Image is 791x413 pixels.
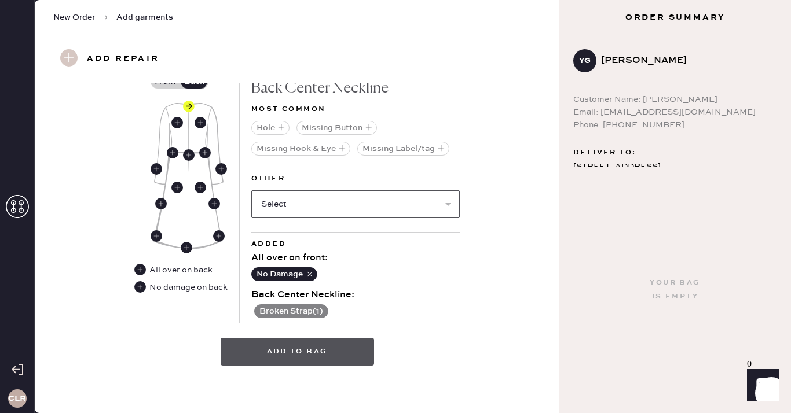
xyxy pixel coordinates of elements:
[37,123,752,137] div: Customer information
[37,211,85,226] td: 961209
[221,338,374,366] button: Add to bag
[85,196,722,211] th: Description
[573,106,777,119] div: Email: [EMAIL_ADDRESS][DOMAIN_NAME]
[153,103,224,249] img: Garment image
[37,331,752,345] div: Shipment Summary
[251,102,460,116] div: Most common
[149,264,213,276] div: All over on back
[251,172,460,186] label: Other
[37,345,752,359] div: Shipment #107559
[37,137,752,178] div: # 89145 [PERSON_NAME] [PERSON_NAME] [EMAIL_ADDRESS][DOMAIN_NAME]
[296,121,377,135] button: Missing Button
[87,49,159,69] h3: Add repair
[254,304,328,318] button: Broken Strap(1)
[722,196,752,211] th: QTY
[573,160,777,204] div: [STREET_ADDRESS] 1st floor [GEOGRAPHIC_DATA] , NY 11223
[149,281,228,294] div: No damage on back
[183,149,195,161] div: Back Center Waistband
[251,142,350,156] button: Missing Hook & Eye
[377,14,412,49] img: logo
[183,101,195,112] div: Back Center Neckline
[573,119,777,131] div: Phone: [PHONE_NUMBER]
[650,276,700,304] div: Your bag is empty
[37,196,85,211] th: ID
[181,242,192,253] div: Back Center Hem
[559,12,791,23] h3: Order Summary
[351,228,437,238] img: Logo
[167,147,178,158] div: Back Left Waistband
[8,394,26,403] h3: CLR
[134,281,228,294] div: No damage on back
[215,163,227,175] div: Back Right Sleeve
[37,390,752,404] div: Orders In Shipment :
[736,361,786,411] iframe: Front Chat
[171,117,183,128] div: Back Left Body
[199,147,211,158] div: Back Right Waistband
[251,251,460,265] div: All over on front :
[116,12,173,23] span: Add garments
[251,267,317,281] button: No Damage
[722,211,752,226] td: 1
[251,237,460,251] div: Added
[151,230,162,242] div: Back Left Side Seam
[357,142,449,156] button: Missing Label/tag
[37,359,752,373] div: Reformation Customer Love
[601,54,768,68] div: [PERSON_NAME]
[573,93,777,106] div: Customer Name: [PERSON_NAME]
[251,75,460,102] div: Back Center Neckline
[171,182,183,193] div: Back Left Skirt Body
[85,211,722,226] td: Jeans - Reformation - [PERSON_NAME] High Rise Slouchy Wide Leg Jeans Vintage Espresso - Size: 25
[573,146,636,160] span: Deliver to:
[151,163,162,175] div: Back Left Sleeve
[155,198,167,209] div: Back Left Side Seam
[377,267,412,302] img: logo
[251,288,460,302] div: Back Center Neckline :
[213,230,225,242] div: Back Right Side Seam
[195,182,206,193] div: Back Right Skirt Body
[251,121,290,135] button: Hole
[37,78,752,91] div: Packing slip
[195,117,206,128] div: Back Right Body
[208,198,220,209] div: Back Right Side Seam
[579,57,591,65] h3: YG
[134,264,214,276] div: All over on back
[53,12,96,23] span: New Order
[37,91,752,105] div: Order # 82833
